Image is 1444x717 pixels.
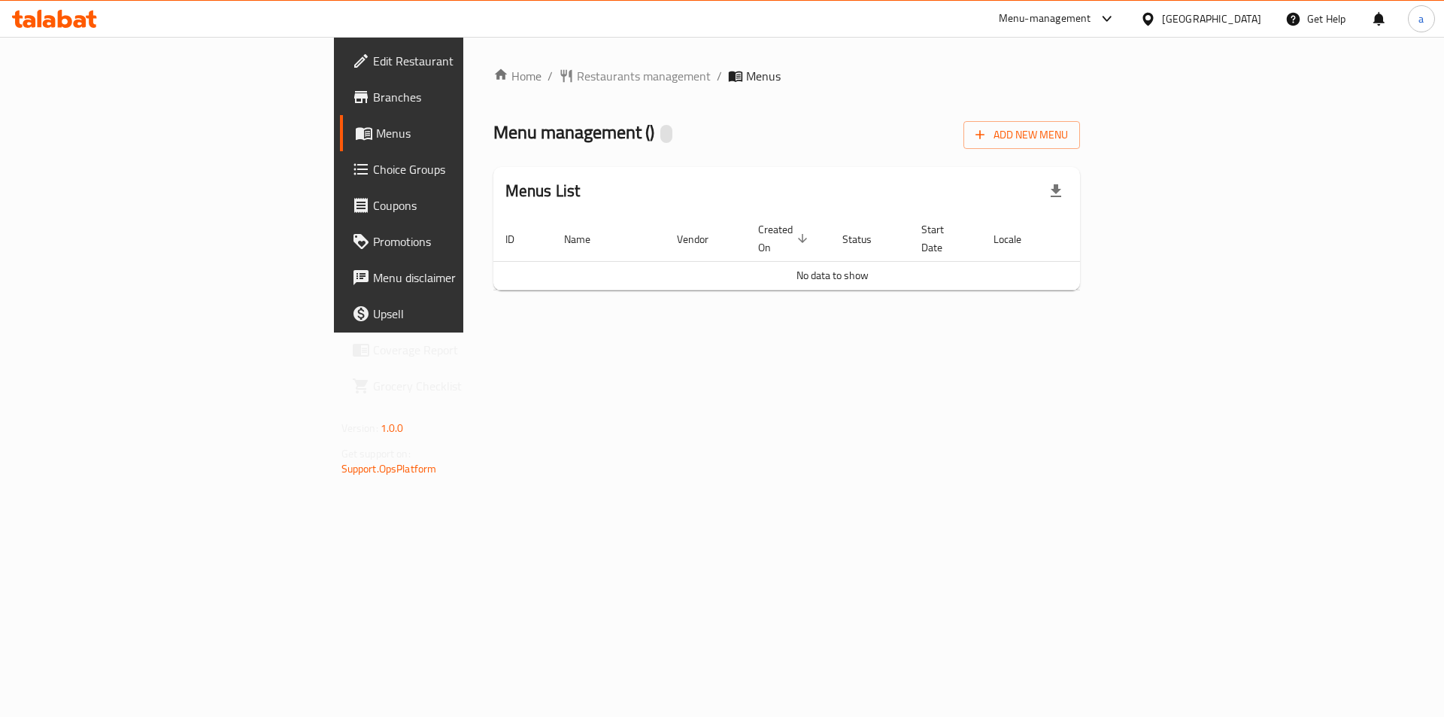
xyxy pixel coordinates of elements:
[717,67,722,85] li: /
[376,124,563,142] span: Menus
[796,266,869,285] span: No data to show
[340,332,575,368] a: Coverage Report
[341,459,437,479] a: Support.OpsPlatform
[373,377,563,395] span: Grocery Checklist
[746,67,781,85] span: Menus
[340,368,575,404] a: Grocery Checklist
[994,230,1041,248] span: Locale
[373,305,563,323] span: Upsell
[340,79,575,115] a: Branches
[1162,11,1261,27] div: [GEOGRAPHIC_DATA]
[564,230,610,248] span: Name
[842,230,891,248] span: Status
[1038,173,1074,209] div: Export file
[340,260,575,296] a: Menu disclaimer
[373,269,563,287] span: Menu disclaimer
[341,418,378,438] span: Version:
[340,223,575,260] a: Promotions
[340,296,575,332] a: Upsell
[1418,11,1424,27] span: a
[999,10,1091,28] div: Menu-management
[373,341,563,359] span: Coverage Report
[505,230,534,248] span: ID
[340,115,575,151] a: Menus
[577,67,711,85] span: Restaurants management
[340,151,575,187] a: Choice Groups
[373,52,563,70] span: Edit Restaurant
[340,43,575,79] a: Edit Restaurant
[975,126,1068,144] span: Add New Menu
[381,418,404,438] span: 1.0.0
[373,196,563,214] span: Coupons
[493,216,1172,290] table: enhanced table
[921,220,963,257] span: Start Date
[373,232,563,251] span: Promotions
[373,88,563,106] span: Branches
[341,444,411,463] span: Get support on:
[1059,216,1172,262] th: Actions
[677,230,728,248] span: Vendor
[758,220,812,257] span: Created On
[493,115,654,149] span: Menu management ( )
[340,187,575,223] a: Coupons
[493,67,1081,85] nav: breadcrumb
[373,160,563,178] span: Choice Groups
[559,67,711,85] a: Restaurants management
[963,121,1080,149] button: Add New Menu
[505,180,581,202] h2: Menus List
